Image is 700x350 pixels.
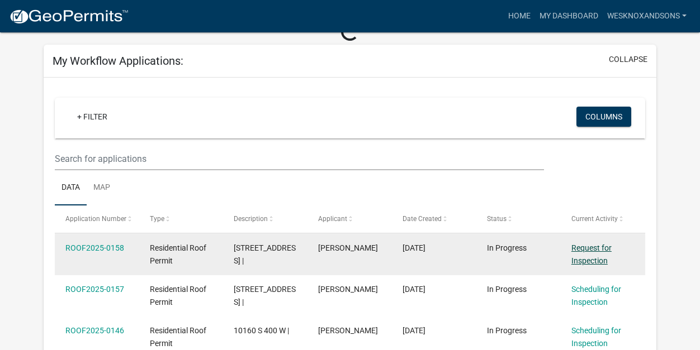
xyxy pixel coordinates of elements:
a: Home [504,6,535,27]
span: 76 W JEFFERSON ST | [234,243,296,265]
span: Description [234,215,268,223]
datatable-header-cell: Applicant [308,205,392,232]
input: Search for applications [55,147,545,170]
span: 09/29/2025 [403,285,425,294]
span: Current Activity [571,215,618,223]
a: Data [55,170,87,206]
span: Residential Roof Permit [150,243,206,265]
datatable-header-cell: Current Activity [561,205,645,232]
span: In Progress [487,285,527,294]
span: 10160 S 400 W | [234,326,289,335]
span: Wes Knox [318,285,378,294]
span: Wes Knox [318,243,378,252]
button: Columns [576,107,631,127]
span: Residential Roof Permit [150,326,206,348]
span: 09/09/2025 [403,326,425,335]
a: + Filter [68,107,116,127]
datatable-header-cell: Type [139,205,223,232]
a: ROOF2025-0157 [65,285,124,294]
datatable-header-cell: Application Number [55,205,139,232]
a: ROOF2025-0146 [65,326,124,335]
span: Date Created [403,215,442,223]
span: 09/29/2025 [403,243,425,252]
datatable-header-cell: Description [223,205,308,232]
span: Application Number [65,215,126,223]
span: Type [150,215,164,223]
a: wesknoxandsons [603,6,691,27]
a: Scheduling for Inspection [571,285,621,306]
span: In Progress [487,243,527,252]
span: 2510 N ORCHARD RD | [234,285,296,306]
a: Scheduling for Inspection [571,326,621,348]
span: In Progress [487,326,527,335]
span: Applicant [318,215,347,223]
a: Request for Inspection [571,243,612,265]
a: My Dashboard [535,6,603,27]
span: Residential Roof Permit [150,285,206,306]
datatable-header-cell: Status [476,205,561,232]
a: ROOF2025-0158 [65,243,124,252]
span: Wes Knox [318,326,378,335]
datatable-header-cell: Date Created [392,205,476,232]
span: Status [487,215,507,223]
a: Map [87,170,117,206]
button: collapse [609,54,647,65]
h5: My Workflow Applications: [53,54,183,68]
